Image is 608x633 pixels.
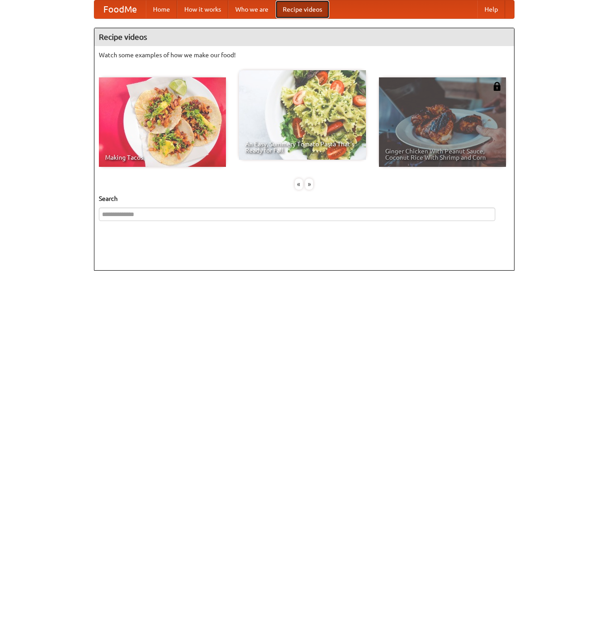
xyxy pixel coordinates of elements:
a: Home [146,0,177,18]
span: Making Tacos [105,154,220,161]
a: An Easy, Summery Tomato Pasta That's Ready for Fall [239,70,366,160]
a: Who we are [228,0,276,18]
h5: Search [99,194,510,203]
a: Help [477,0,505,18]
img: 483408.png [493,82,502,91]
a: FoodMe [94,0,146,18]
span: An Easy, Summery Tomato Pasta That's Ready for Fall [245,141,360,153]
h4: Recipe videos [94,28,514,46]
p: Watch some examples of how we make our food! [99,51,510,59]
div: » [305,178,313,190]
a: How it works [177,0,228,18]
a: Recipe videos [276,0,329,18]
div: « [295,178,303,190]
a: Making Tacos [99,77,226,167]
